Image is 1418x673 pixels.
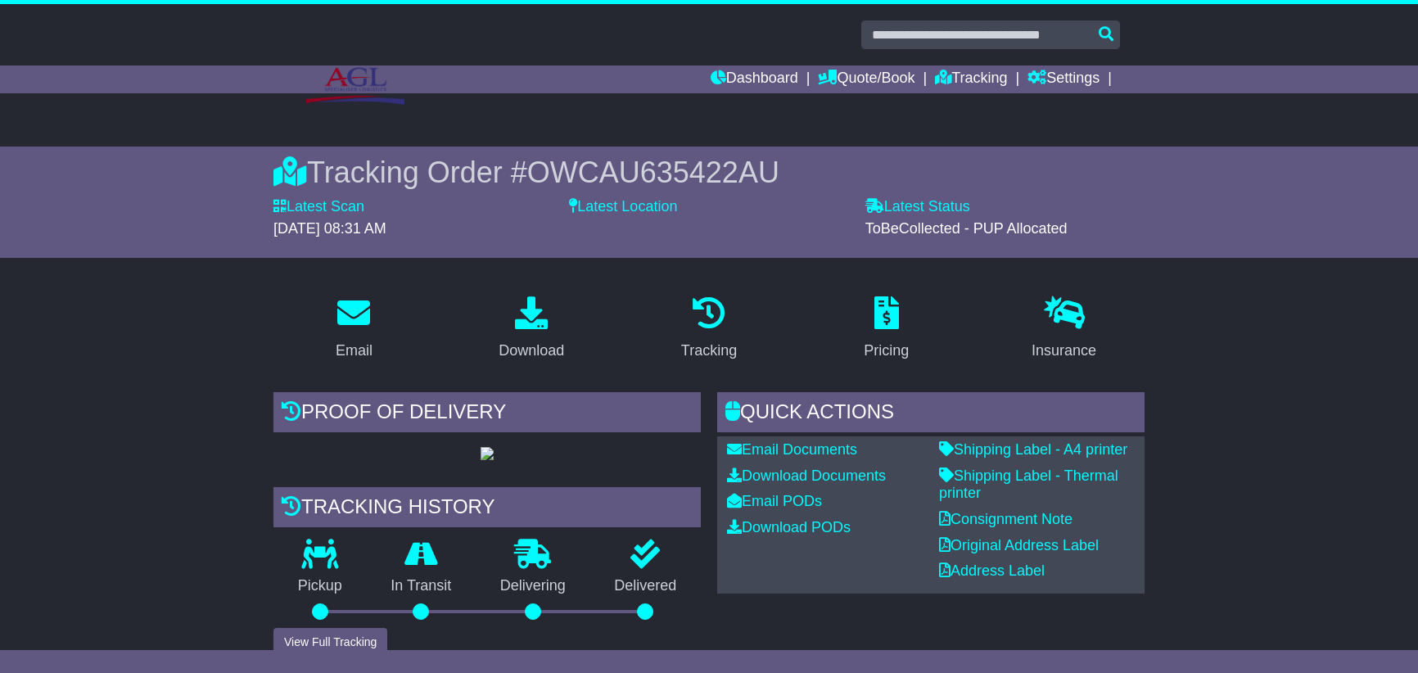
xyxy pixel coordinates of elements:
[939,511,1073,527] a: Consignment Note
[865,198,970,216] label: Latest Status
[273,487,701,531] div: Tracking history
[499,340,564,362] div: Download
[711,65,798,93] a: Dashboard
[569,198,677,216] label: Latest Location
[864,340,909,362] div: Pricing
[273,577,367,595] p: Pickup
[727,441,857,458] a: Email Documents
[476,577,590,595] p: Delivering
[273,220,386,237] span: [DATE] 08:31 AM
[488,291,575,368] a: Download
[818,65,914,93] a: Quote/Book
[325,291,383,368] a: Email
[727,467,886,484] a: Download Documents
[939,441,1127,458] a: Shipping Label - A4 printer
[935,65,1007,93] a: Tracking
[727,493,822,509] a: Email PODs
[939,562,1045,579] a: Address Label
[681,340,737,362] div: Tracking
[273,198,364,216] label: Latest Scan
[336,340,373,362] div: Email
[590,577,702,595] p: Delivered
[671,291,747,368] a: Tracking
[1032,340,1096,362] div: Insurance
[367,577,476,595] p: In Transit
[273,628,387,657] button: View Full Tracking
[939,537,1099,553] a: Original Address Label
[1021,291,1107,368] a: Insurance
[481,447,494,460] img: GetPodImage
[717,392,1145,436] div: Quick Actions
[939,467,1118,502] a: Shipping Label - Thermal printer
[1027,65,1100,93] a: Settings
[273,392,701,436] div: Proof of Delivery
[727,519,851,535] a: Download PODs
[273,155,1145,190] div: Tracking Order #
[527,156,779,189] span: OWCAU635422AU
[865,220,1068,237] span: ToBeCollected - PUP Allocated
[853,291,919,368] a: Pricing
